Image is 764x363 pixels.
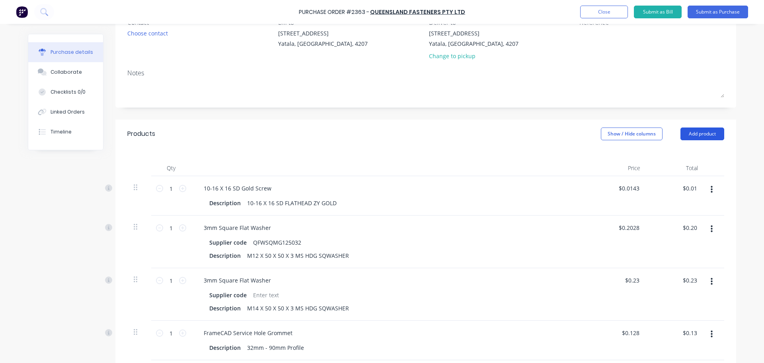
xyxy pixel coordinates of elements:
[244,197,340,209] div: 10-16 X 16 SD FLATHEAD ZY GOLD
[197,182,278,194] div: 10-16 X 16 SD Gold Screw
[580,6,628,18] button: Close
[28,62,103,82] button: Collaborate
[51,108,85,116] div: Linked Orders
[127,68,724,78] div: Notes
[688,6,748,18] button: Submit as Purchase
[206,289,250,301] div: Supplier code
[127,129,155,139] div: Products
[151,160,191,176] div: Qty
[28,102,103,122] button: Linked Orders
[278,29,368,37] div: [STREET_ADDRESS]
[244,250,352,261] div: M12 X 50 X 50 X 3 MS HDG SQWASHER
[299,8,369,16] div: Purchase Order #2363 -
[16,6,28,18] img: Factory
[429,29,518,37] div: [STREET_ADDRESS]
[51,49,93,56] div: Purchase details
[51,88,86,96] div: Checklists 0/0
[244,342,307,353] div: 32mm - 90mm Profile
[429,52,518,60] div: Change to pickup
[28,42,103,62] button: Purchase details
[278,39,368,48] div: Yatala, [GEOGRAPHIC_DATA], 4207
[28,82,103,102] button: Checklists 0/0
[197,275,277,286] div: 3mm Square Flat Washer
[206,197,244,209] div: Description
[647,160,704,176] div: Total
[601,128,663,140] button: Show / Hide columns
[197,222,277,233] div: 3mm Square Flat Washer
[197,327,299,339] div: FrameCAD Service Hole Grommet
[28,122,103,142] button: Timeline
[206,302,244,314] div: Description
[429,39,518,48] div: Yatala, [GEOGRAPHIC_DATA], 4207
[51,69,82,76] div: Collaborate
[244,302,352,314] div: M14 X 50 X 50 X 3 MS HDG SQWASHER
[206,237,250,248] div: Supplier code
[206,342,244,353] div: Description
[634,6,682,18] button: Submit as Bill
[206,250,244,261] div: Description
[127,29,168,37] div: Choose contact
[589,160,647,176] div: Price
[370,8,465,16] a: Queensland Fasteners Pty Ltd
[680,128,724,140] button: Add product
[51,128,72,135] div: Timeline
[250,237,304,248] div: QFWSQMG125032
